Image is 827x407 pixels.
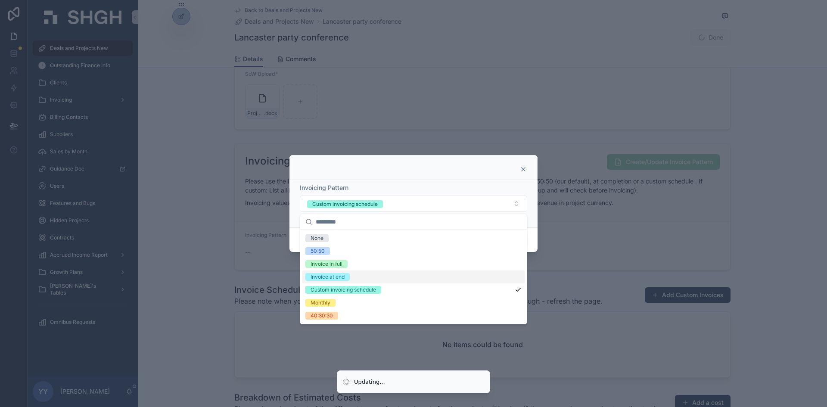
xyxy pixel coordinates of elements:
[311,312,333,320] div: 40:30:30
[311,260,342,268] div: Invoice in full
[312,200,378,208] div: Custom invoicing schedule
[311,234,323,242] div: None
[354,378,385,386] div: Updating...
[300,196,527,212] button: Select Button
[311,273,345,281] div: Invoice at end
[300,184,348,191] span: Invoicing Pattern
[311,299,330,307] div: Monthly
[300,230,527,324] div: Suggestions
[311,247,325,255] div: 50:50
[311,286,376,294] div: Custom invoicing schedule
